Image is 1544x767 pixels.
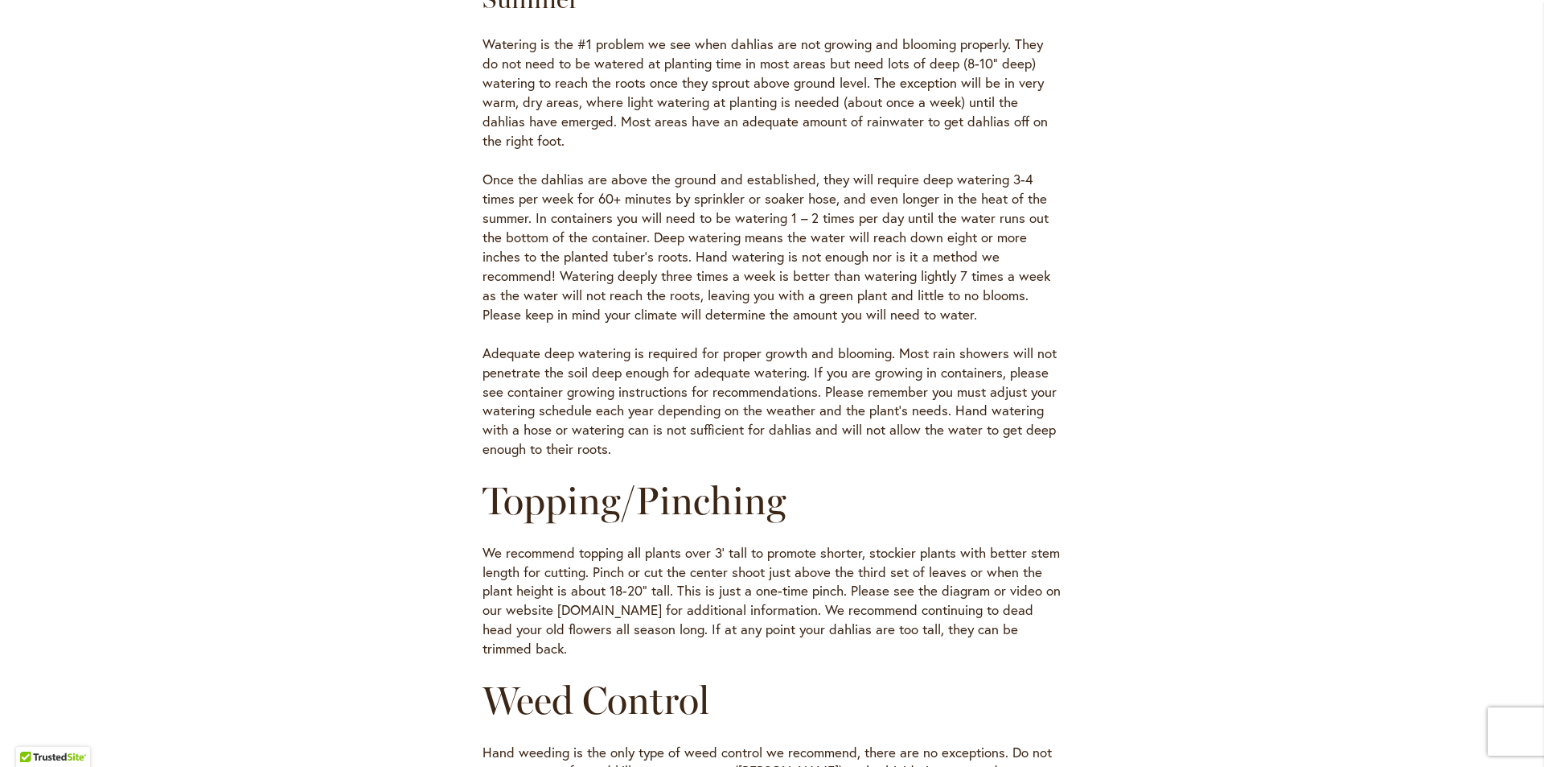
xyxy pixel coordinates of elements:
[482,678,1061,723] h2: Weed Control
[482,35,1061,151] p: Watering is the #1 problem we see when dahlias are not growing and blooming properly. They do not...
[482,170,1061,324] p: Once the dahlias are above the ground and established, they will require deep watering 3-4 times ...
[482,478,1061,523] h2: Topping/Pinching
[482,543,1061,659] p: We recommend topping all plants over 3' tall to promote shorter, stockier plants with better stem...
[482,344,1061,460] p: Adequate deep watering is required for proper growth and blooming. Most rain showers will not pen...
